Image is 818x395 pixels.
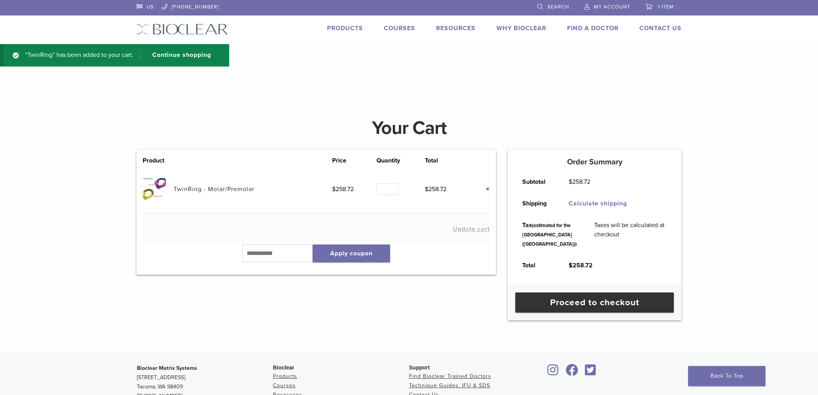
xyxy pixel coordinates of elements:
[409,373,491,380] a: Find Bioclear Trained Doctors
[332,185,354,193] bdi: 258.72
[332,156,377,165] th: Price
[569,262,593,269] bdi: 258.72
[273,364,294,371] span: Bioclear
[480,184,490,194] a: Remove this item
[569,200,627,207] a: Calculate shipping
[513,255,560,276] th: Total
[137,365,197,371] strong: Bioclear Matrix Systems
[425,185,446,193] bdi: 258.72
[522,222,577,247] small: (estimated for the [GEOGRAPHIC_DATA] ([GEOGRAPHIC_DATA]))
[582,369,598,376] a: Bioclear
[569,178,590,186] bdi: 258.72
[658,4,674,10] span: 1 item
[513,171,560,193] th: Subtotal
[508,157,682,167] h5: Order Summary
[143,156,174,165] th: Product
[332,185,336,193] span: $
[569,178,572,186] span: $
[569,262,573,269] span: $
[174,185,254,193] a: TwinRing - Molar/Premolar
[273,382,296,389] a: Courses
[547,4,569,10] span: Search
[313,245,390,262] button: Apply coupon
[515,292,674,313] a: Proceed to checkout
[327,24,363,32] a: Products
[425,156,469,165] th: Total
[409,364,430,371] span: Support
[131,119,687,137] h1: Your Cart
[688,366,765,386] a: Back To Top
[453,226,490,232] button: Update cart
[513,214,585,255] th: Tax
[273,373,297,380] a: Products
[563,369,581,376] a: Bioclear
[496,24,546,32] a: Why Bioclear
[513,193,560,214] th: Shipping
[384,24,415,32] a: Courses
[140,50,217,60] a: Continue shopping
[567,24,619,32] a: Find A Doctor
[585,214,676,255] td: Taxes will be calculated at checkout
[143,178,165,200] img: TwinRing - Molar/Premolar
[594,4,630,10] span: My Account
[377,156,425,165] th: Quantity
[136,24,228,35] img: Bioclear
[409,382,490,389] a: Technique Guides, IFU & SDS
[545,369,561,376] a: Bioclear
[425,185,428,193] span: $
[639,24,682,32] a: Contact Us
[436,24,475,32] a: Resources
